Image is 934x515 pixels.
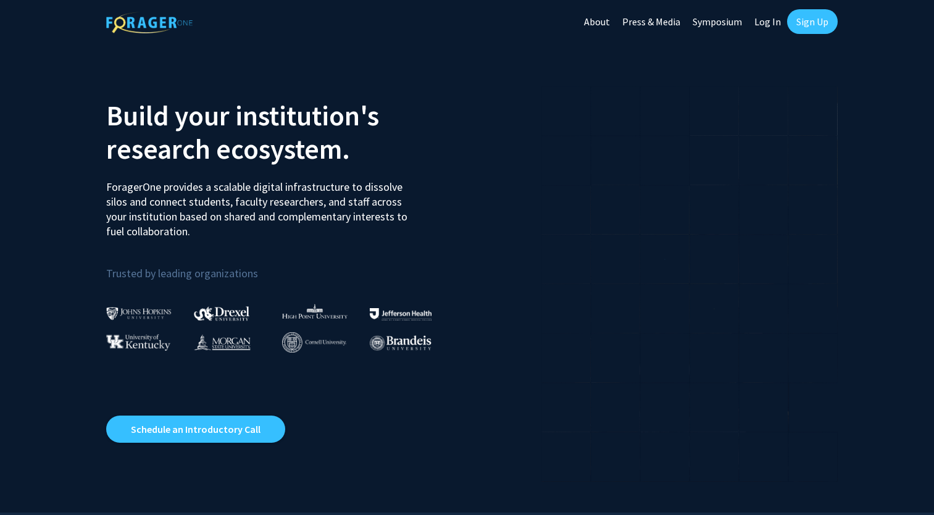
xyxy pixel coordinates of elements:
img: Brandeis University [370,335,432,351]
img: Drexel University [194,306,249,320]
img: Cornell University [282,332,346,353]
img: High Point University [282,304,348,319]
img: Morgan State University [194,334,251,350]
a: Sign Up [787,9,838,34]
h2: Build your institution's research ecosystem. [106,99,458,165]
img: Thomas Jefferson University [370,308,432,320]
img: University of Kentucky [106,334,170,351]
img: ForagerOne Logo [106,12,193,33]
img: Johns Hopkins University [106,307,172,320]
p: Trusted by leading organizations [106,249,458,283]
a: Opens in a new tab [106,416,285,443]
p: ForagerOne provides a scalable digital infrastructure to dissolve silos and connect students, fac... [106,170,416,239]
